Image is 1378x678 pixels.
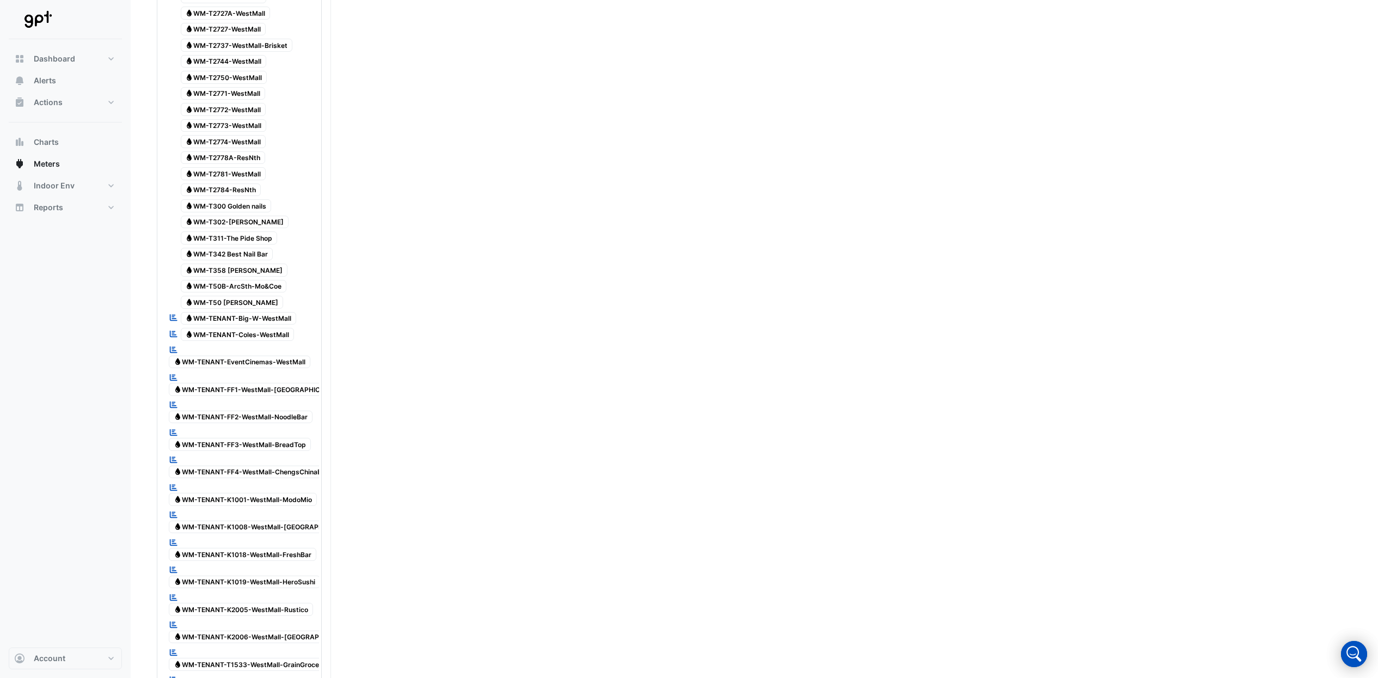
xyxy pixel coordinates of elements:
fa-icon: Water [185,137,193,145]
fa-icon: Water [174,523,182,531]
app-icon: Reports [14,202,25,213]
span: WM-TENANT-K2005-WestMall-Rustico [169,603,313,616]
fa-icon: Water [185,89,193,97]
span: Reports [34,202,63,213]
fa-icon: Water [174,550,182,558]
span: Charts [34,137,59,148]
fa-icon: Water [185,298,193,306]
span: WM-TENANT-T1533-WestMall-GrainGrocer [169,658,327,671]
app-icon: Alerts [14,75,25,86]
fa-icon: Reportable [169,455,179,465]
app-icon: Charts [14,137,25,148]
fa-icon: Water [185,169,193,178]
span: Alerts [34,75,56,86]
app-icon: Dashboard [14,53,25,64]
span: WM-T302-[PERSON_NAME] [181,216,289,229]
fa-icon: Reportable [169,620,179,630]
fa-icon: Water [174,440,182,448]
span: WM-TENANT-Coles-WestMall [181,328,295,341]
fa-icon: Water [174,413,182,421]
span: WM-TENANT-K1019-WestMall-HeroSushi [169,576,320,589]
fa-icon: Water [185,57,193,65]
span: WM-T50 [PERSON_NAME] [181,296,284,309]
fa-icon: Reportable [169,565,179,575]
fa-icon: Reportable [169,510,179,520]
fa-icon: Water [185,25,193,33]
img: Company Logo [13,9,62,30]
span: WM-T2737-WestMall-Brisket [181,39,293,52]
fa-icon: Water [185,218,193,226]
span: WM-TENANT-FF3-WestMall-BreadTop [169,438,311,451]
span: WM-TENANT-K1008-WestMall-[GEOGRAPHIC_DATA] [169,521,359,534]
div: Open Intercom Messenger [1341,641,1367,667]
app-icon: Meters [14,158,25,169]
fa-icon: Water [185,234,193,242]
span: WM-TENANT-EventCinemas-WestMall [169,356,310,369]
span: WM-T358 [PERSON_NAME] [181,264,288,277]
button: Dashboard [9,48,122,70]
fa-icon: Reportable [169,313,179,322]
span: WM-T2781-WestMall [181,167,266,180]
button: Account [9,648,122,669]
fa-icon: Reportable [169,345,179,355]
span: WM-T2744-WestMall [181,55,267,68]
button: Actions [9,91,122,113]
span: WM-T342 Best Nail Bar [181,248,273,261]
span: Indoor Env [34,180,75,191]
fa-icon: Water [185,121,193,130]
fa-icon: Water [174,660,182,668]
fa-icon: Water [185,201,193,210]
fa-icon: Water [174,385,182,393]
span: WM-TENANT-FF4-WestMall-ChengsChinaBar [169,466,333,479]
fa-icon: Water [174,358,182,366]
span: WM-TENANT-Big-W-WestMall [181,312,297,325]
fa-icon: Water [185,105,193,113]
button: Reports [9,197,122,218]
span: Actions [34,97,63,108]
app-icon: Actions [14,97,25,108]
span: WM-T2778A-ResNth [181,151,266,164]
fa-icon: Water [185,250,193,258]
fa-icon: Reportable [169,329,179,338]
fa-icon: Reportable [169,648,179,657]
span: WM-T2750-WestMall [181,71,267,84]
span: WM-T50B-ArcSth-Mo&Coe [181,280,287,293]
fa-icon: Reportable [169,593,179,602]
fa-icon: Water [174,495,182,503]
span: WM-T2773-WestMall [181,119,267,132]
fa-icon: Water [174,578,182,586]
fa-icon: Reportable [169,372,179,382]
span: WM-TENANT-FF1-WestMall-[GEOGRAPHIC_DATA] [169,383,349,396]
span: Account [34,653,65,664]
span: WM-TENANT-FF2-WestMall-NoodleBar [169,411,313,424]
fa-icon: Water [185,330,193,338]
fa-icon: Water [185,9,193,17]
fa-icon: Water [174,633,182,641]
span: WM-T311-The Pide Shop [181,231,278,245]
app-icon: Indoor Env [14,180,25,191]
button: Indoor Env [9,175,122,197]
span: WM-T2727-WestMall [181,23,266,36]
button: Charts [9,131,122,153]
fa-icon: Water [185,41,193,49]
span: WM-TENANT-K1018-WestMall-FreshBar [169,548,316,561]
span: Meters [34,158,60,169]
fa-icon: Water [185,154,193,162]
fa-icon: Water [185,186,193,194]
span: WM-TENANT-K2006-WestMall-[GEOGRAPHIC_DATA] [169,631,359,644]
button: Alerts [9,70,122,91]
fa-icon: Water [185,73,193,81]
button: Meters [9,153,122,175]
fa-icon: Reportable [169,537,179,547]
fa-icon: Water [185,282,193,290]
span: WM-T2772-WestMall [181,103,266,116]
span: WM-TENANT-K1001-WestMall-ModoMio [169,493,317,506]
fa-icon: Reportable [169,427,179,437]
span: WM-T2771-WestMall [181,87,266,100]
fa-icon: Water [174,468,182,476]
span: Dashboard [34,53,75,64]
span: WM-T2727A-WestMall [181,7,271,20]
span: WM-T300 Golden nails [181,199,272,212]
fa-icon: Water [174,605,182,613]
span: WM-T2774-WestMall [181,135,266,148]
